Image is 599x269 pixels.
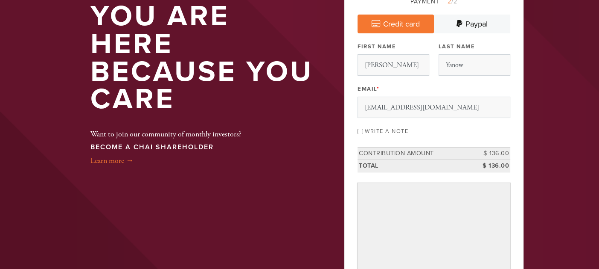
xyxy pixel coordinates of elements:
label: Last Name [439,43,475,50]
div: Want to join our community of monthly investors? [90,117,241,166]
a: Paypal [434,15,510,33]
td: Contribution Amount [358,148,472,160]
a: Credit card [358,15,434,33]
label: First Name [358,43,396,50]
h1: You are here because you care [90,3,317,113]
label: Email [358,85,379,93]
span: This field is required. [377,86,380,92]
h3: BECOME A CHAI SHAREHOLDER [90,143,241,151]
a: Learn more → [90,156,134,166]
td: Total [358,160,472,172]
td: $ 136.00 [472,148,510,160]
label: Write a note [365,128,408,135]
td: $ 136.00 [472,160,510,172]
